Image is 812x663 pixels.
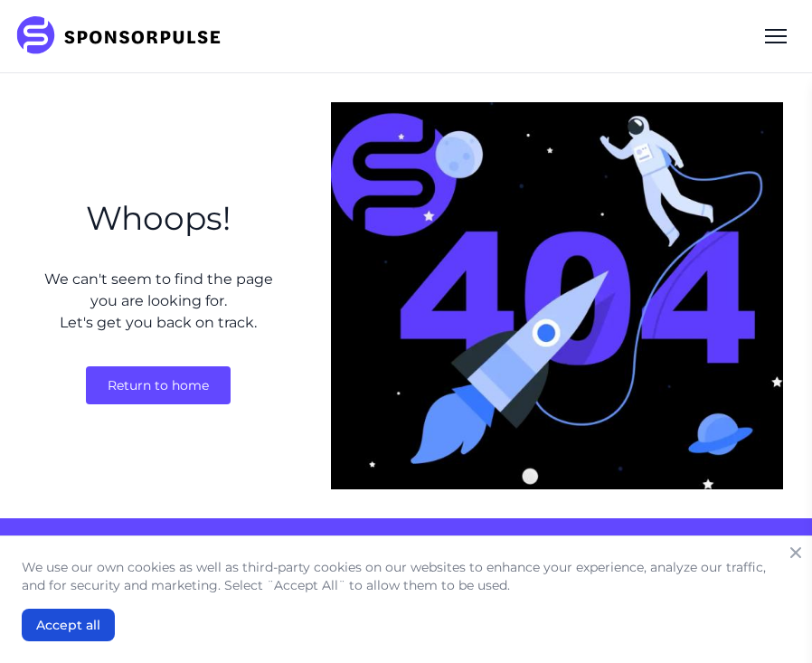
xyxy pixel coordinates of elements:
[14,16,234,56] img: SponsorPulse
[331,102,783,489] img: 404
[29,269,288,334] span: We can't seem to find the page you are looking for. Let's get you back on track.
[754,14,798,58] div: Menu
[783,540,808,565] button: Close
[86,197,231,240] h1: Whoops!
[86,366,231,404] span: Return to home
[22,558,790,594] p: We use our own cookies as well as third-party cookies on our websites to enhance your experience,...
[86,377,231,395] a: Return to home
[22,609,115,641] button: Accept all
